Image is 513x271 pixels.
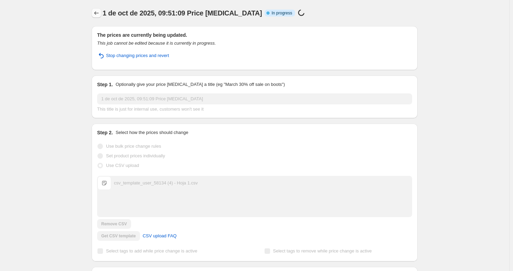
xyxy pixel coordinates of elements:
[103,9,262,17] span: 1 de oct de 2025, 09:51:09 Price [MEDICAL_DATA]
[143,233,177,239] span: CSV upload FAQ
[97,81,113,88] h2: Step 1.
[92,8,101,18] button: Price change jobs
[271,10,292,16] span: In progress
[139,230,181,241] a: CSV upload FAQ
[106,144,161,149] span: Use bulk price change rules
[273,248,372,253] span: Select tags to remove while price change is active
[97,106,203,112] span: This title is just for internal use, customers won't see it
[97,93,412,104] input: 30% off holiday sale
[106,163,139,168] span: Use CSV upload
[106,248,197,253] span: Select tags to add while price change is active
[116,81,285,88] p: Optionally give your price [MEDICAL_DATA] a title (eg "March 30% off sale on boots")
[93,50,173,61] button: Stop changing prices and revert
[106,52,169,59] span: Stop changing prices and revert
[97,41,216,46] i: This job cannot be edited because it is currently in progress.
[116,129,188,136] p: Select how the prices should change
[106,153,165,158] span: Set product prices individually
[114,180,198,187] div: csv_template_user_58134 (4) - Hoja 1.csv
[97,129,113,136] h2: Step 2.
[97,32,412,38] h2: The prices are currently being updated.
